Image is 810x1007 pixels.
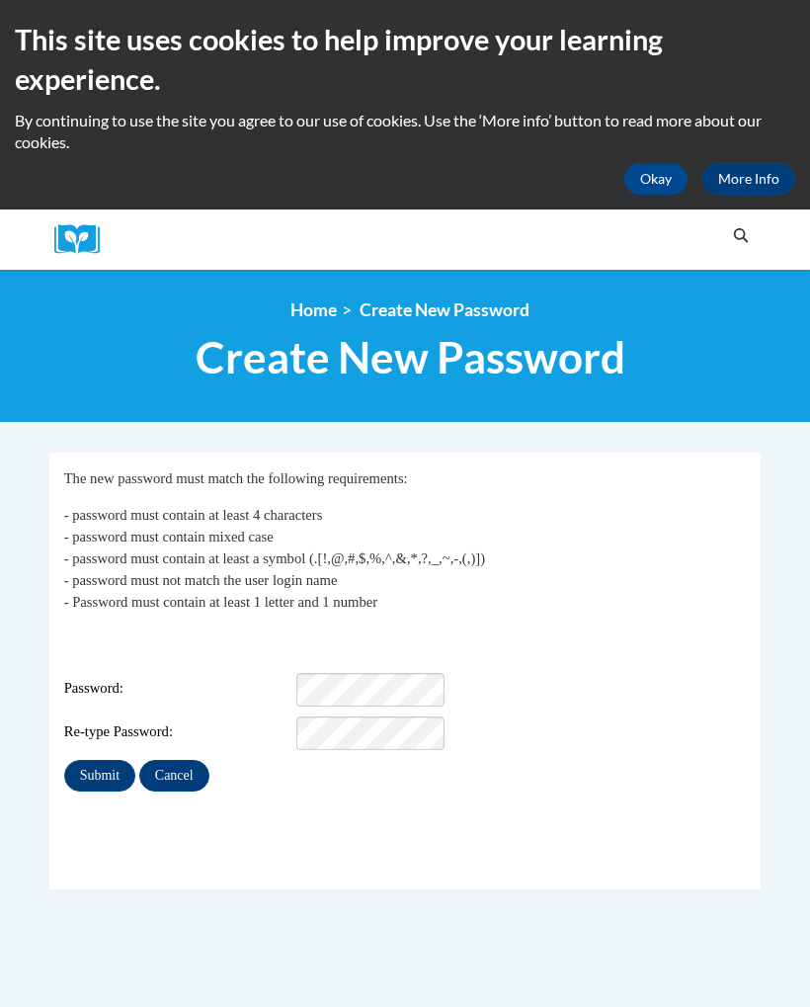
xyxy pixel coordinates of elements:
[726,224,756,248] button: Search
[64,507,485,610] span: - password must contain at least 4 characters - password must contain mixed case - password must ...
[15,110,795,153] p: By continuing to use the site you agree to our use of cookies. Use the ‘More info’ button to read...
[64,721,293,743] span: Re-type Password:
[64,760,135,792] input: Submit
[64,470,408,486] span: The new password must match the following requirements:
[54,224,114,255] a: Cox Campus
[139,760,209,792] input: Cancel
[196,331,625,383] span: Create New Password
[360,299,529,320] span: Create New Password
[731,928,794,991] iframe: Button to launch messaging window
[290,299,337,320] a: Home
[624,163,688,195] button: Okay
[54,224,114,255] img: Logo brand
[702,163,795,195] a: More Info
[15,20,795,100] h2: This site uses cookies to help improve your learning experience.
[64,678,293,700] span: Password:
